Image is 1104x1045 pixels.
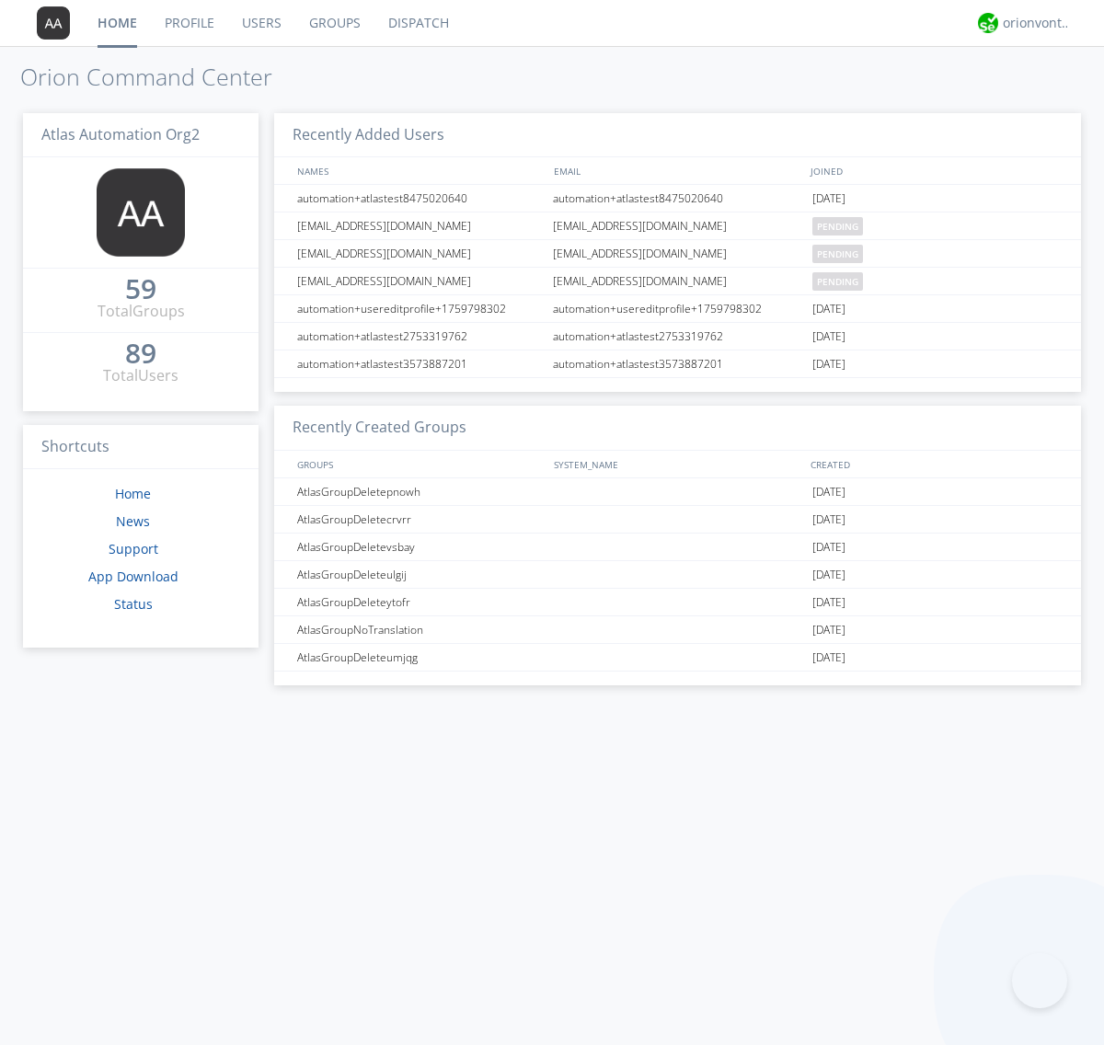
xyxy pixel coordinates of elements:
span: [DATE] [812,589,845,616]
div: automation+atlastest2753319762 [548,323,808,350]
div: Total Groups [98,301,185,322]
span: [DATE] [812,185,845,212]
div: orionvontas+atlas+automation+org2 [1003,14,1072,32]
div: automation+usereditprofile+1759798302 [548,295,808,322]
img: 373638.png [37,6,70,40]
iframe: Toggle Customer Support [1012,953,1067,1008]
div: 89 [125,344,156,362]
a: AtlasGroupDeletevsbay[DATE] [274,534,1081,561]
div: [EMAIL_ADDRESS][DOMAIN_NAME] [293,240,547,267]
a: AtlasGroupDeleteumjqg[DATE] [274,644,1081,672]
div: automation+atlastest2753319762 [293,323,547,350]
div: SYSTEM_NAME [549,451,806,477]
img: 373638.png [97,168,185,257]
span: pending [812,245,863,263]
a: automation+atlastest3573887201automation+atlastest3573887201[DATE] [274,350,1081,378]
h3: Recently Created Groups [274,406,1081,451]
span: [DATE] [812,644,845,672]
div: automation+atlastest8475020640 [548,185,808,212]
span: pending [812,272,863,291]
div: AtlasGroupDeleteulgij [293,561,547,588]
div: NAMES [293,157,545,184]
a: News [116,512,150,530]
a: [EMAIL_ADDRESS][DOMAIN_NAME][EMAIL_ADDRESS][DOMAIN_NAME]pending [274,268,1081,295]
a: AtlasGroupDeleteulgij[DATE] [274,561,1081,589]
div: [EMAIL_ADDRESS][DOMAIN_NAME] [548,212,808,239]
div: [EMAIL_ADDRESS][DOMAIN_NAME] [548,240,808,267]
a: AtlasGroupDeleteytofr[DATE] [274,589,1081,616]
a: Home [115,485,151,502]
span: [DATE] [812,295,845,323]
div: AtlasGroupDeletepnowh [293,478,547,505]
a: Status [114,595,153,613]
div: AtlasGroupDeleteumjqg [293,644,547,671]
div: [EMAIL_ADDRESS][DOMAIN_NAME] [293,212,547,239]
div: automation+usereditprofile+1759798302 [293,295,547,322]
a: automation+atlastest2753319762automation+atlastest2753319762[DATE] [274,323,1081,350]
div: AtlasGroupNoTranslation [293,616,547,643]
span: [DATE] [812,506,845,534]
a: App Download [88,568,178,585]
div: Total Users [103,365,178,386]
h3: Recently Added Users [274,113,1081,158]
a: 89 [125,344,156,365]
span: [DATE] [812,616,845,644]
img: 29d36aed6fa347d5a1537e7736e6aa13 [978,13,998,33]
span: Atlas Automation Org2 [41,124,200,144]
span: [DATE] [812,350,845,378]
div: [EMAIL_ADDRESS][DOMAIN_NAME] [293,268,547,294]
div: automation+atlastest3573887201 [548,350,808,377]
div: CREATED [806,451,1064,477]
div: EMAIL [549,157,806,184]
a: AtlasGroupNoTranslation[DATE] [274,616,1081,644]
div: AtlasGroupDeletecrvrr [293,506,547,533]
span: [DATE] [812,323,845,350]
div: [EMAIL_ADDRESS][DOMAIN_NAME] [548,268,808,294]
div: automation+atlastest3573887201 [293,350,547,377]
div: GROUPS [293,451,545,477]
a: Support [109,540,158,557]
span: [DATE] [812,534,845,561]
a: [EMAIL_ADDRESS][DOMAIN_NAME][EMAIL_ADDRESS][DOMAIN_NAME]pending [274,212,1081,240]
a: automation+usereditprofile+1759798302automation+usereditprofile+1759798302[DATE] [274,295,1081,323]
div: 59 [125,280,156,298]
a: AtlasGroupDeletepnowh[DATE] [274,478,1081,506]
h3: Shortcuts [23,425,259,470]
span: [DATE] [812,561,845,589]
div: AtlasGroupDeleteytofr [293,589,547,615]
div: automation+atlastest8475020640 [293,185,547,212]
div: AtlasGroupDeletevsbay [293,534,547,560]
a: [EMAIL_ADDRESS][DOMAIN_NAME][EMAIL_ADDRESS][DOMAIN_NAME]pending [274,240,1081,268]
a: 59 [125,280,156,301]
span: [DATE] [812,478,845,506]
span: pending [812,217,863,235]
div: JOINED [806,157,1064,184]
a: AtlasGroupDeletecrvrr[DATE] [274,506,1081,534]
a: automation+atlastest8475020640automation+atlastest8475020640[DATE] [274,185,1081,212]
